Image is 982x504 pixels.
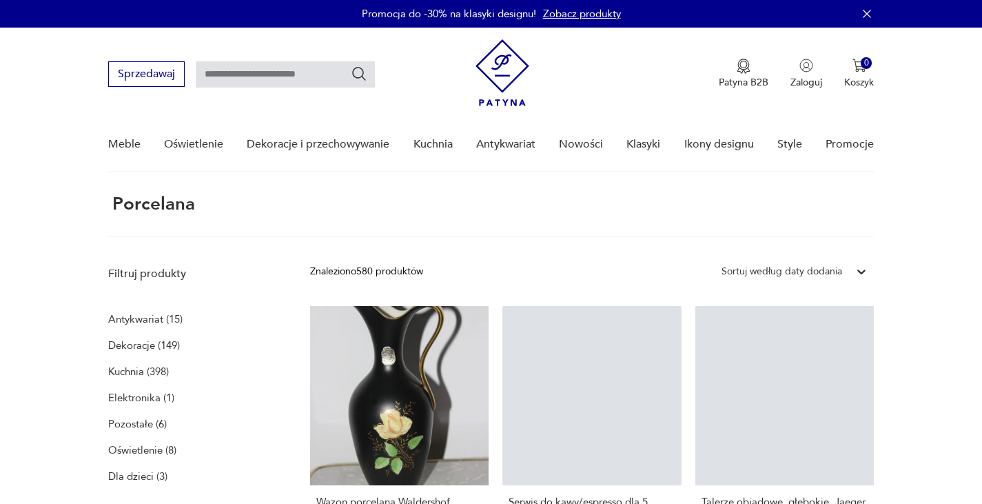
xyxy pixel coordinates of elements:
a: Oświetlenie [164,118,223,171]
a: Meble [108,118,141,171]
button: Patyna B2B [719,59,768,89]
div: 0 [861,57,872,69]
a: Kuchnia [413,118,453,171]
button: Sprzedawaj [108,61,185,87]
a: Zobacz produkty [543,7,621,21]
a: Ikona medaluPatyna B2B [719,59,768,89]
p: Promocja do -30% na klasyki designu! [362,7,536,21]
img: Patyna - sklep z meblami i dekoracjami vintage [475,39,529,106]
a: Antykwariat [476,118,535,171]
a: Antykwariat (15) [108,310,183,329]
a: Elektronika (1) [108,388,174,407]
img: Ikona koszyka [852,59,866,72]
p: Koszyk [844,76,874,89]
p: Patyna B2B [719,76,768,89]
button: 0Koszyk [844,59,874,89]
a: Promocje [826,118,874,171]
p: Filtruj produkty [108,266,277,281]
a: Sprzedawaj [108,70,185,80]
a: Klasyki [626,118,660,171]
img: Ikonka użytkownika [799,59,813,72]
a: Nowości [559,118,603,171]
a: Oświetlenie (8) [108,441,176,460]
div: Sortuj według daty dodania [722,264,842,279]
a: Dla dzieci (3) [108,467,167,486]
a: Pozostałe (6) [108,414,167,434]
a: Dekoracje i przechowywanie [247,118,389,171]
a: Ikony designu [684,118,754,171]
button: Zaloguj [790,59,822,89]
h1: porcelana [108,194,195,214]
a: Kuchnia (398) [108,362,169,381]
a: Style [777,118,802,171]
div: Znaleziono 580 produktów [310,264,423,279]
button: Szukaj [351,65,367,82]
a: Dekoracje (149) [108,336,180,355]
p: Zaloguj [790,76,822,89]
img: Ikona medalu [737,59,750,74]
